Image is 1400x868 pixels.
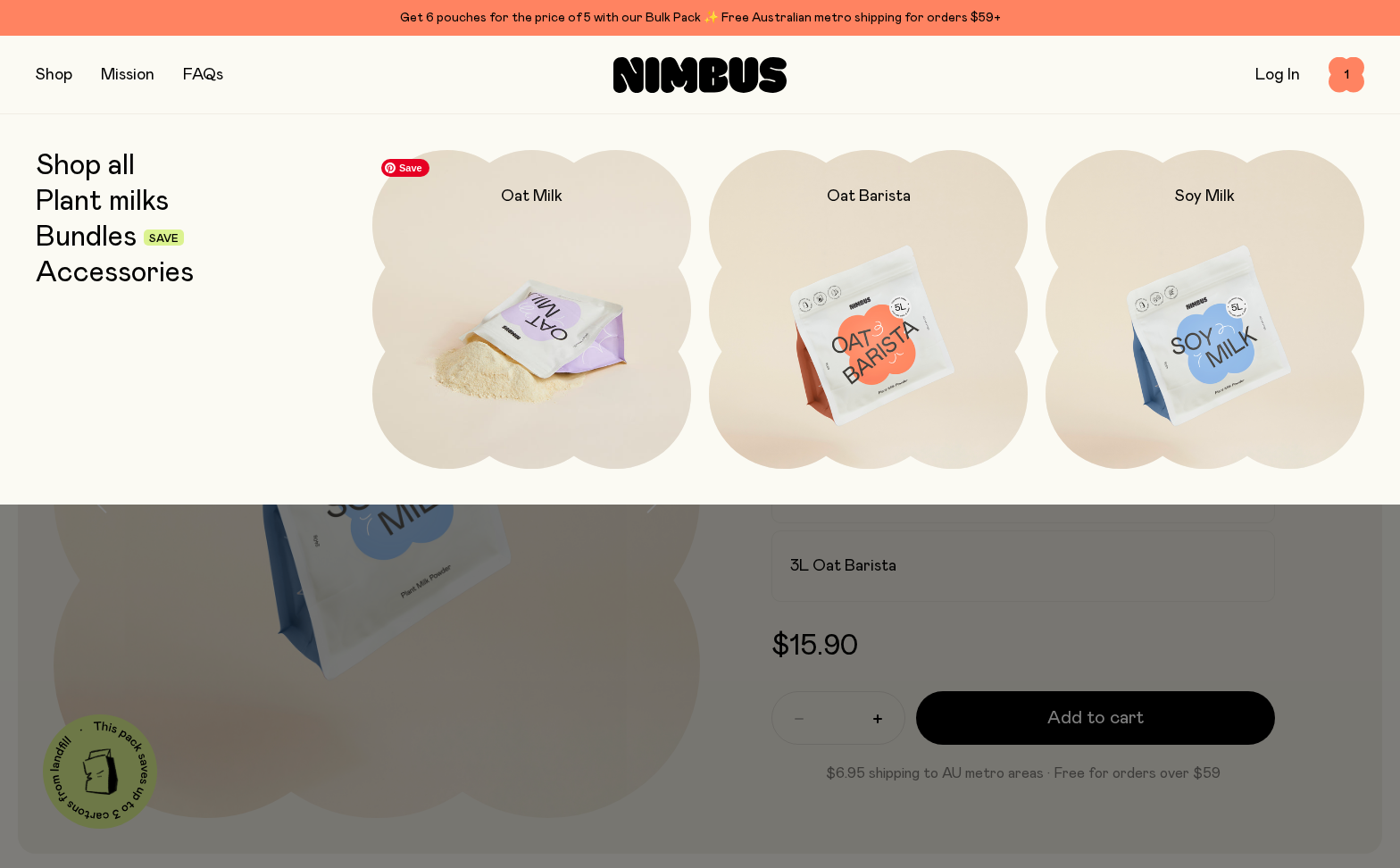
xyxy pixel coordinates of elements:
[372,150,691,469] a: Oat Milk
[1046,150,1364,469] a: Soy Milk
[36,186,169,218] a: Plant milks
[36,150,135,182] a: Shop all
[36,7,1364,29] div: Get 6 pouches for the price of 5 with our Bulk Pack ✨ Free Australian metro shipping for orders $59+
[36,221,137,254] a: Bundles
[1329,57,1364,93] button: 1
[1175,186,1235,207] h2: Soy Milk
[709,150,1028,469] a: Oat Barista
[1255,67,1300,83] a: Log In
[149,233,179,244] span: Save
[183,67,223,83] a: FAQs
[501,186,562,207] h2: Oat Milk
[827,186,911,207] h2: Oat Barista
[381,159,429,177] span: Save
[36,257,194,289] a: Accessories
[101,67,154,83] a: Mission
